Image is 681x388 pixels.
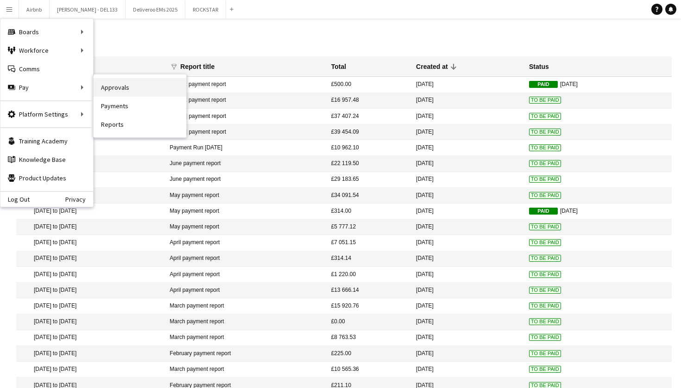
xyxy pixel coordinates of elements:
mat-cell: June payment report [165,172,326,188]
mat-cell: £8 763.53 [327,330,411,346]
span: Paid [529,81,558,88]
mat-cell: [DATE] to [DATE] [16,283,165,298]
mat-cell: £1 220.00 [327,267,411,283]
mat-cell: £10 565.36 [327,362,411,377]
mat-cell: [DATE] [411,156,524,172]
mat-cell: [DATE] to [DATE] [16,267,165,283]
mat-cell: April payment report [165,235,326,251]
mat-cell: [DATE] [411,235,524,251]
span: To Be Paid [529,223,561,230]
span: To Be Paid [529,287,561,294]
div: Created at [416,62,456,71]
div: Pay [0,78,93,97]
mat-cell: [DATE] [411,314,524,330]
mat-cell: £29 183.65 [327,172,411,188]
mat-cell: [DATE] [524,77,672,92]
span: To Be Paid [529,113,561,120]
mat-cell: [DATE] [524,203,672,219]
mat-cell: [DATE] to [DATE] [16,219,165,235]
mat-cell: [DATE] payment report [165,109,326,124]
mat-cell: £7 051.15 [327,235,411,251]
div: Total [331,62,346,71]
mat-cell: £16 957.48 [327,93,411,109]
mat-cell: [DATE] [411,203,524,219]
span: To Be Paid [529,318,561,325]
mat-cell: April payment report [165,267,326,283]
span: To Be Paid [529,160,561,167]
mat-cell: [DATE] to [DATE] [16,203,165,219]
mat-cell: [DATE] [411,77,524,92]
mat-cell: £5 777.12 [327,219,411,235]
a: Privacy [65,196,93,203]
mat-cell: £314.00 [327,203,411,219]
mat-cell: [DATE] [411,172,524,188]
span: To Be Paid [529,366,561,373]
a: Comms [0,60,93,78]
h1: Reports [16,35,672,49]
button: ROCKSTAR [185,0,226,18]
mat-cell: [DATE] to [DATE] [16,251,165,267]
span: To Be Paid [529,97,561,104]
a: Knowledge Base [0,150,93,169]
span: To Be Paid [529,144,561,151]
mat-cell: [DATE] payment report [165,124,326,140]
span: To Be Paid [529,302,561,309]
mat-cell: [DATE] [411,330,524,346]
span: Paid [529,208,558,215]
mat-cell: August payment report [165,77,326,92]
mat-cell: [DATE] to [DATE] [16,298,165,314]
mat-cell: August payment report [165,93,326,109]
span: To Be Paid [529,334,561,341]
mat-cell: [DATE] [411,362,524,377]
mat-cell: [DATE] [411,346,524,362]
span: To Be Paid [529,350,561,357]
mat-cell: March payment report [165,362,326,377]
mat-cell: [DATE] [411,283,524,298]
mat-cell: Payment Run [DATE] [165,140,326,156]
mat-cell: £13 666.14 [327,283,411,298]
mat-cell: May payment report [165,219,326,235]
span: To Be Paid [529,239,561,246]
mat-cell: £10 962.10 [327,140,411,156]
mat-cell: [DATE] [411,219,524,235]
button: [PERSON_NAME] - DEL133 [50,0,126,18]
a: Reports [94,115,186,134]
mat-cell: £0.00 [327,314,411,330]
mat-cell: [DATE] [411,251,524,267]
mat-cell: £500.00 [327,77,411,92]
a: Payments [94,97,186,115]
mat-cell: [DATE] [411,109,524,124]
mat-cell: [DATE] to [DATE] [16,330,165,346]
mat-cell: £314.14 [327,251,411,267]
mat-cell: [DATE] [411,140,524,156]
div: Report title [180,62,223,71]
mat-cell: [DATE] [411,124,524,140]
mat-cell: March payment report [165,314,326,330]
mat-cell: [DATE] to [DATE] [16,235,165,251]
div: Status [529,62,549,71]
mat-cell: £15 920.76 [327,298,411,314]
div: Platform Settings [0,105,93,123]
mat-cell: [DATE] [411,267,524,283]
div: Workforce [0,41,93,60]
div: Boards [0,23,93,41]
div: Created at [416,62,448,71]
mat-cell: £39 454.09 [327,124,411,140]
mat-cell: March payment report [165,298,326,314]
span: To Be Paid [529,176,561,183]
mat-cell: £225.00 [327,346,411,362]
mat-cell: [DATE] to [DATE] [16,362,165,377]
mat-cell: [DATE] [411,188,524,203]
mat-cell: [DATE] to [DATE] [16,314,165,330]
span: To Be Paid [529,271,561,278]
mat-cell: [DATE] [411,93,524,109]
mat-cell: April payment report [165,251,326,267]
a: Product Updates [0,169,93,187]
span: To Be Paid [529,192,561,199]
mat-cell: February payment report [165,346,326,362]
mat-cell: March payment report [165,330,326,346]
span: To Be Paid [529,255,561,262]
mat-cell: June payment report [165,156,326,172]
mat-cell: [DATE] to [DATE] [16,346,165,362]
a: Approvals [94,78,186,97]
